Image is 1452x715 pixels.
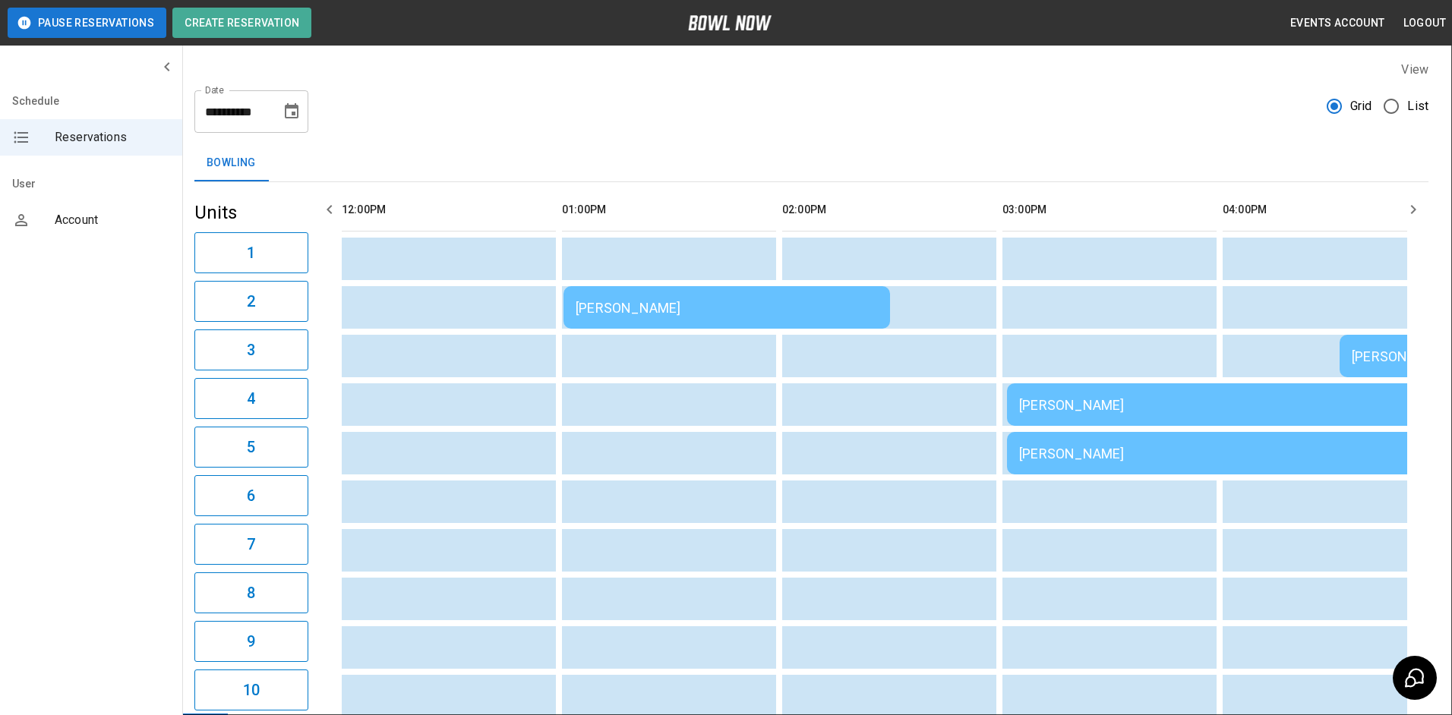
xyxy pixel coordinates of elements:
[1350,97,1372,115] span: Grid
[342,188,556,232] th: 12:00PM
[1002,188,1217,232] th: 03:00PM
[276,96,307,127] button: Choose date, selected date is Aug 16, 2025
[1019,446,1432,461] div: [PERSON_NAME]
[55,128,170,146] span: Reservations
[1019,397,1432,413] div: [PERSON_NAME]
[243,678,260,702] h6: 10
[688,15,772,30] img: logo
[247,483,255,508] h6: 6
[247,338,255,362] h6: 3
[194,145,268,181] button: Bowling
[8,8,166,38] button: Pause Reservations
[576,300,878,316] div: [PERSON_NAME]
[172,8,311,38] button: Create Reservation
[782,188,996,232] th: 02:00PM
[247,629,255,654] h6: 9
[247,435,255,459] h6: 5
[247,532,255,556] h6: 7
[247,289,255,313] h6: 2
[1401,62,1428,77] label: View
[194,145,1428,181] div: inventory tabs
[55,211,170,229] span: Account
[1407,97,1428,115] span: List
[247,241,255,265] h6: 1
[247,581,255,605] h6: 8
[562,188,776,232] th: 01:00PM
[247,386,255,411] h6: 4
[1284,9,1391,37] button: Events Account
[194,200,308,225] h5: Units
[1397,9,1452,37] button: Logout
